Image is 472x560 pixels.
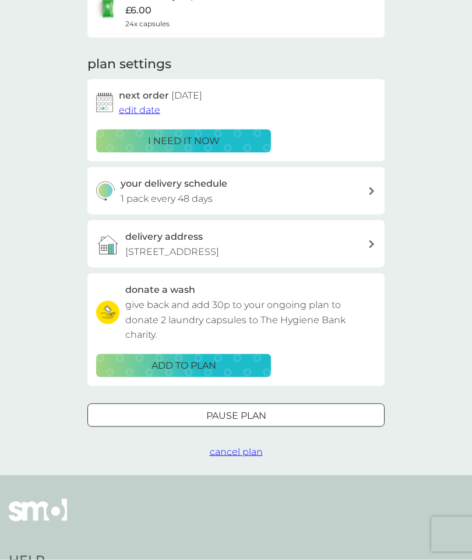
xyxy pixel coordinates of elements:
[152,358,216,373] p: ADD TO PLAN
[171,90,202,101] span: [DATE]
[87,404,385,427] button: Pause plan
[125,3,152,18] p: £6.00
[119,88,202,103] h2: next order
[96,354,271,377] button: ADD TO PLAN
[87,55,171,73] h2: plan settings
[148,134,220,149] p: i need it now
[125,229,203,244] h3: delivery address
[87,220,385,268] a: delivery address[STREET_ADDRESS]
[125,18,170,29] span: 24x capsules
[119,104,160,116] span: edit date
[121,176,227,191] h3: your delivery schedule
[125,282,195,297] h3: donate a wash
[206,408,266,423] p: Pause plan
[119,103,160,118] button: edit date
[125,297,376,342] p: give back and add 30p to your ongoing plan to donate 2 laundry capsules to The Hygiene Bank charity.
[96,129,271,153] button: i need it now
[210,444,263,460] button: cancel plan
[125,244,219,260] p: [STREET_ADDRESS]
[210,446,263,457] span: cancel plan
[87,167,385,215] button: your delivery schedule1 pack every 48 days
[9,499,67,538] img: smol
[121,191,213,206] p: 1 pack every 48 days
